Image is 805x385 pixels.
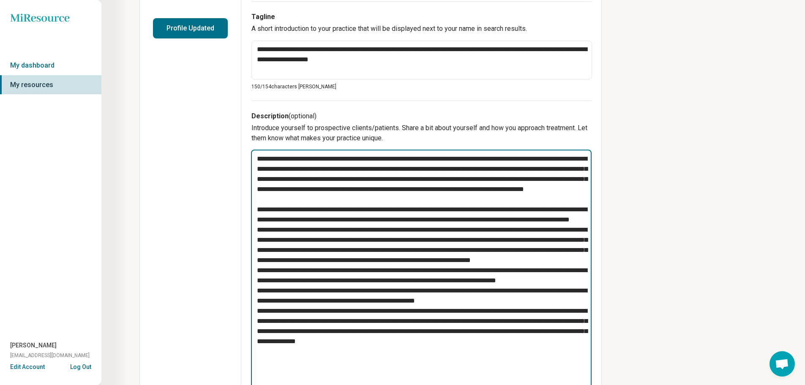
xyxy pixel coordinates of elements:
[251,111,592,121] h3: Description
[289,112,317,120] span: (optional)
[10,363,45,371] button: Edit Account
[10,352,90,359] span: [EMAIL_ADDRESS][DOMAIN_NAME]
[251,24,592,34] p: A short introduction to your practice that will be displayed next to your name in search results.
[770,351,795,377] div: Open chat
[251,83,592,90] p: 150/ 154 characters [PERSON_NAME]
[10,341,57,350] span: [PERSON_NAME]
[251,123,592,143] p: Introduce yourself to prospective clients/patients. Share a bit about yourself and how you approa...
[153,18,228,38] button: Profile Updated
[70,363,91,369] button: Log Out
[251,12,592,22] h3: Tagline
